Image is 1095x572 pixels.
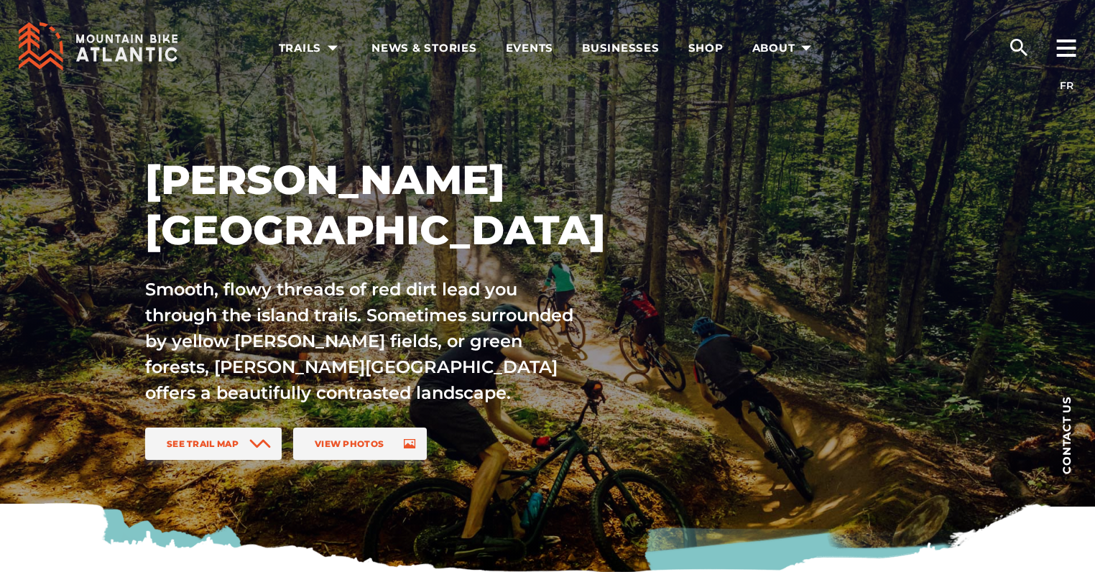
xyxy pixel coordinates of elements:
a: View Photos [293,428,427,460]
a: See Trail Map [145,428,282,460]
a: Contact us [1038,374,1095,496]
span: About [752,41,817,55]
h1: [PERSON_NAME][GEOGRAPHIC_DATA] [145,154,677,255]
ion-icon: search [1007,36,1030,59]
span: Trails [279,41,343,55]
ion-icon: arrow dropdown [323,38,343,58]
span: News & Stories [371,41,477,55]
ion-icon: arrow dropdown [796,38,816,58]
a: FR [1060,79,1073,92]
span: View Photos [315,438,384,449]
span: Events [506,41,554,55]
span: Businesses [582,41,660,55]
span: Contact us [1061,396,1072,474]
p: Smooth, flowy threads of red dirt lead you through the island trails. Sometimes surrounded by yel... [145,277,582,406]
span: Shop [688,41,724,55]
span: See Trail Map [167,438,239,449]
